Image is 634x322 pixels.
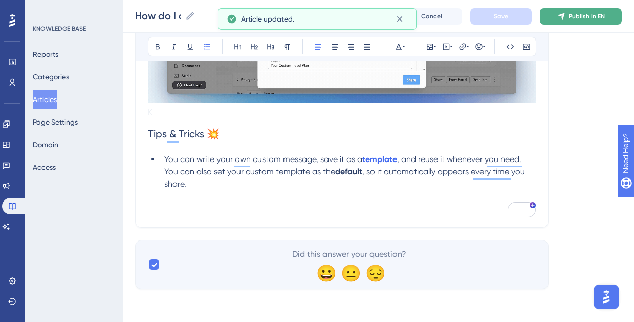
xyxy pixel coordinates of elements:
[316,265,333,281] div: 😀
[401,8,462,25] button: Cancel
[365,265,382,281] div: 😔
[33,90,57,109] button: Articles
[292,248,406,260] span: Did this answer your question?
[341,265,357,281] div: 😐
[33,158,56,176] button: Access
[33,25,86,33] div: KNOWLEDGE BASE
[494,12,508,21] span: Save
[164,154,362,164] span: You can write your own custom message, save it as a
[335,167,362,176] strong: default
[135,9,181,23] input: Article Name
[470,8,532,25] button: Save
[241,13,294,25] span: Article updated.
[148,107,152,117] span: K
[569,12,605,21] span: Publish in EN
[33,113,78,131] button: Page Settings
[33,135,58,154] button: Domain
[591,281,622,312] iframe: UserGuiding AI Assistant Launcher
[148,128,220,140] span: Tips & Tricks 💥
[24,3,64,15] span: Need Help?
[362,154,397,164] a: template
[421,12,442,21] span: Cancel
[540,8,622,25] button: Publish in EN
[33,45,58,64] button: Reports
[33,68,69,86] button: Categories
[148,191,420,201] span: Keywords: Email subject line, custom email subject line, how to customize.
